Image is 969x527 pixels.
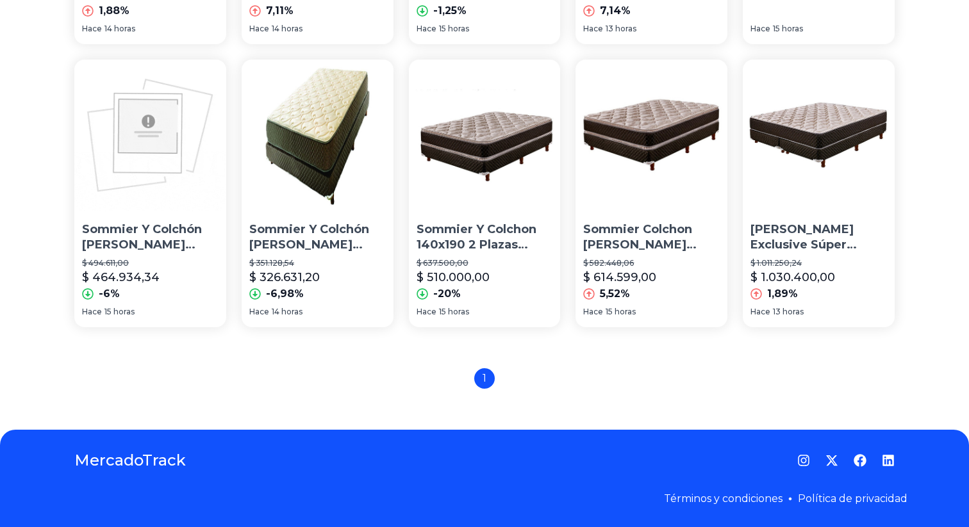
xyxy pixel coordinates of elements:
[104,307,135,317] span: 15 horas
[249,258,386,268] p: $ 351.128,54
[825,454,838,467] a: Twitter
[409,60,561,211] img: Sommier Y Colchon 140x190 2 Plazas Cannon Exclusive Pillow
[272,24,302,34] span: 14 horas
[750,222,887,254] p: [PERSON_NAME] Exclusive Súper Queen 200x160cm Gris Y [PERSON_NAME]
[433,286,461,302] p: -20%
[773,307,804,317] span: 13 horas
[249,222,386,254] p: Sommier Y Colchón [PERSON_NAME] Exclusive 1 Plaza Espuma Alta Dens.
[750,268,835,286] p: $ 1.030.400,00
[583,268,656,286] p: $ 614.599,00
[104,24,135,34] span: 14 horas
[242,60,393,327] a: Sommier Y Colchón Cannon Exclusive 1 Plaza Espuma Alta Dens.Sommier Y Colchón [PERSON_NAME] Exclu...
[409,60,561,327] a: Sommier Y Colchon 140x190 2 Plazas Cannon Exclusive PillowSommier Y Colchon 140x190 2 Plazas [PER...
[600,3,631,19] p: 7,14%
[82,307,102,317] span: Hace
[606,307,636,317] span: 15 horas
[99,3,129,19] p: 1,88%
[82,268,160,286] p: $ 464.934,34
[576,60,727,211] img: Sommier Colchon Cannon Exclusive Pillow 140x190 E/grat Caba
[882,454,895,467] a: LinkedIn
[417,307,436,317] span: Hace
[773,24,803,34] span: 15 horas
[266,286,304,302] p: -6,98%
[583,307,603,317] span: Hace
[439,307,469,317] span: 15 horas
[606,24,636,34] span: 13 horas
[417,24,436,34] span: Hace
[249,307,269,317] span: Hace
[82,258,219,268] p: $ 494.611,00
[74,60,226,211] img: Sommier Y Colchón Cannon Exclusive Plaza Y Media Alta Densid
[272,307,302,317] span: 14 horas
[583,222,720,254] p: Sommier Colchon [PERSON_NAME] Exclusive Pillow 140x190 E/[PERSON_NAME]
[664,492,783,505] a: Términos y condiciones
[82,24,102,34] span: Hace
[242,60,393,211] img: Sommier Y Colchón Cannon Exclusive 1 Plaza Espuma Alta Dens.
[750,24,770,34] span: Hace
[767,286,798,302] p: 1,89%
[743,60,895,211] img: Sommier Cannon Exclusive Súper Queen 200x160cm Gris Y Marrón
[74,60,226,327] a: Sommier Y Colchón Cannon Exclusive Plaza Y Media Alta DensidSommier Y Colchón [PERSON_NAME] Exclu...
[583,24,603,34] span: Hace
[99,286,120,302] p: -6%
[743,60,895,327] a: Sommier Cannon Exclusive Súper Queen 200x160cm Gris Y Marrón[PERSON_NAME] Exclusive Súper Queen 2...
[439,24,469,34] span: 15 horas
[417,222,553,254] p: Sommier Y Colchon 140x190 2 Plazas [PERSON_NAME] Exclusive Pillow
[798,492,907,505] a: Política de privacidad
[433,3,467,19] p: -1,25%
[576,60,727,327] a: Sommier Colchon Cannon Exclusive Pillow 140x190 E/grat CabaSommier Colchon [PERSON_NAME] Exclusiv...
[417,258,553,268] p: $ 637.500,00
[82,222,219,254] p: Sommier Y Colchón [PERSON_NAME] Exclusive Plaza Y Media Alta Densid
[797,454,810,467] a: Instagram
[266,3,294,19] p: 7,11%
[600,286,630,302] p: 5,52%
[417,268,490,286] p: $ 510.000,00
[750,307,770,317] span: Hace
[854,454,866,467] a: Facebook
[74,450,186,471] a: MercadoTrack
[249,24,269,34] span: Hace
[249,268,320,286] p: $ 326.631,20
[750,258,887,268] p: $ 1.011.250,24
[583,258,720,268] p: $ 582.448,06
